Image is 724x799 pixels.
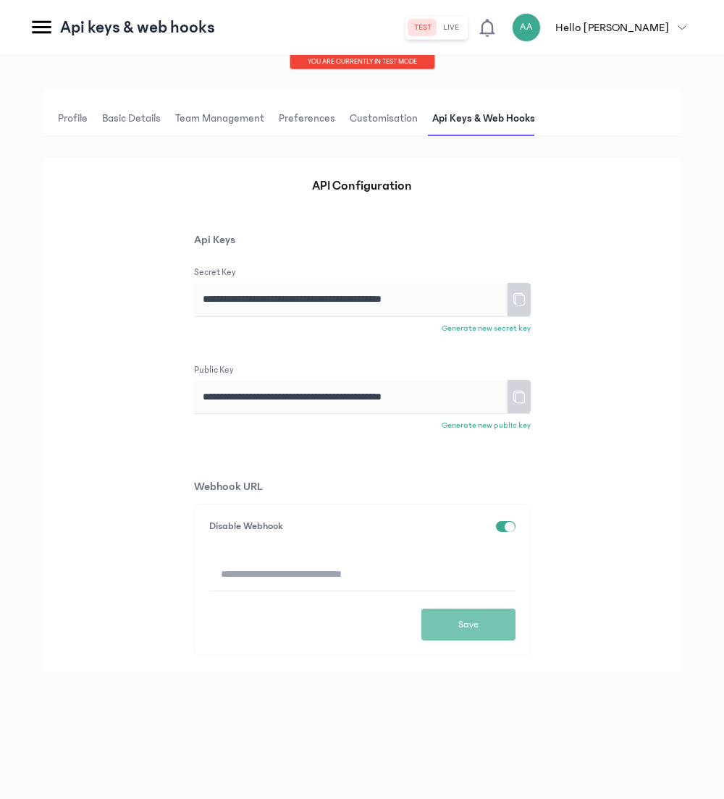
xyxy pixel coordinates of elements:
[437,19,465,36] button: live
[194,478,531,495] p: Webhook URL
[276,101,347,136] button: Preferences
[290,55,435,69] div: You are currently in TEST MODE
[429,101,547,136] button: Api Keys & Web hooks
[458,617,479,633] span: Save
[347,101,429,136] button: Customisation
[172,101,276,136] button: Team Management
[442,420,531,431] p: Generate new public key
[194,266,236,280] label: Secret Key
[347,101,421,136] span: Customisation
[276,101,338,136] span: Preferences
[60,16,215,39] p: Api keys & web hooks
[555,19,669,36] p: Hello [PERSON_NAME]
[99,101,172,136] button: Basic details
[421,609,515,641] button: Save
[194,231,531,248] p: Api Keys
[194,176,531,196] p: API Configuration
[429,101,538,136] span: Api Keys & Web hooks
[99,101,164,136] span: Basic details
[512,13,695,42] button: AAHello [PERSON_NAME]
[408,19,437,36] button: test
[55,101,99,136] button: Profile
[55,101,90,136] span: Profile
[512,13,541,42] div: AA
[194,363,234,378] label: Public Key
[209,519,283,534] p: Disable Webhook
[172,101,267,136] span: Team Management
[442,323,531,334] p: Generate new secret key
